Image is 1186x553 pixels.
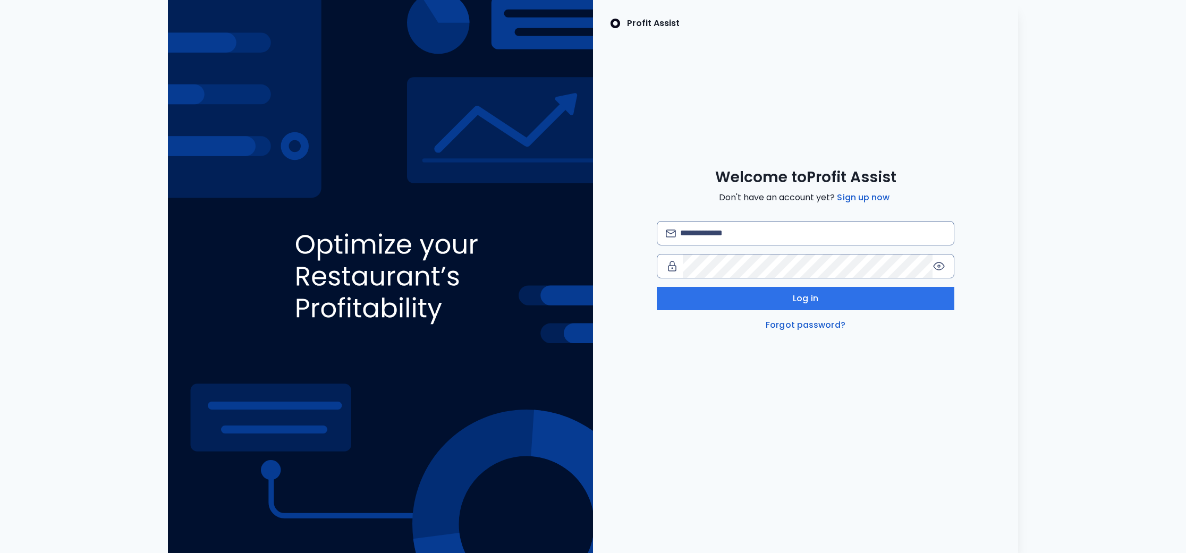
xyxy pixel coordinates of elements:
span: Welcome to Profit Assist [715,168,896,187]
span: Don't have an account yet? [719,191,892,204]
a: Forgot password? [764,319,848,331]
p: Profit Assist [627,17,680,30]
button: Log in [657,287,954,310]
img: SpotOn Logo [610,17,621,30]
img: email [666,229,676,237]
span: Log in [793,292,818,305]
a: Sign up now [835,191,892,204]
